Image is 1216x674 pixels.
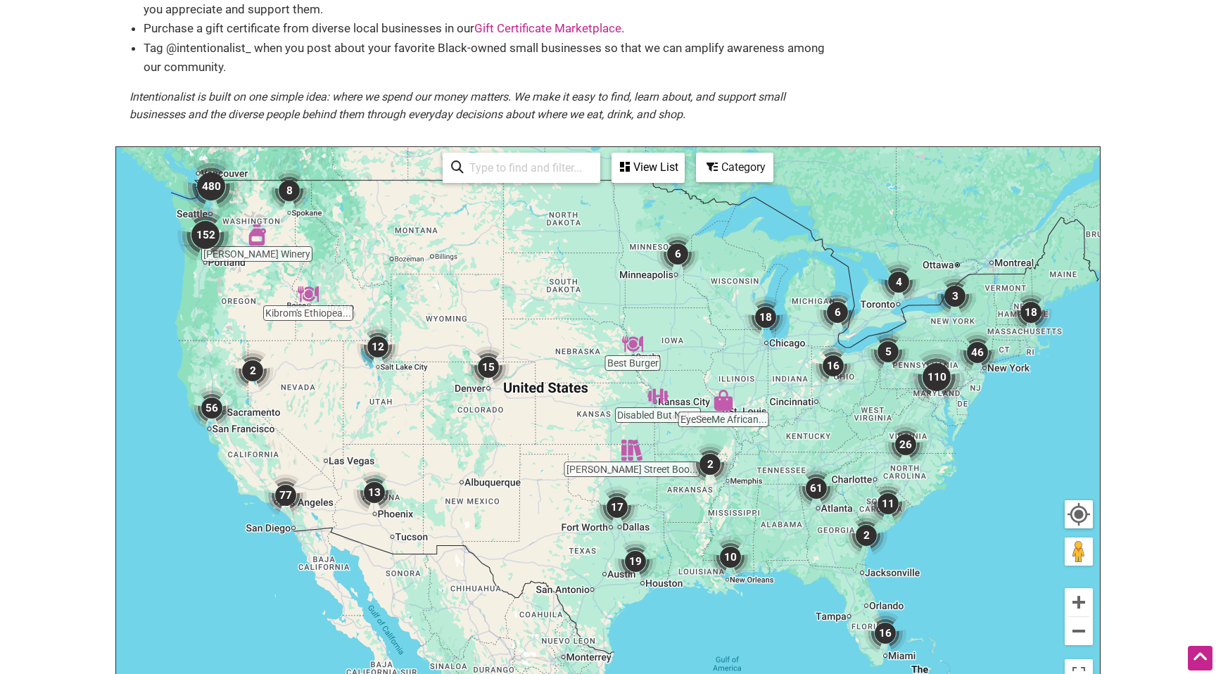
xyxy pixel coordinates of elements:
div: 15 [467,346,509,388]
div: Kibrom's Ethiopean & Eritrean Food [298,284,319,305]
div: 2 [689,443,731,485]
button: Zoom in [1065,588,1093,616]
a: Gift Certificate Marketplace [474,21,621,35]
div: Best Burger [622,333,643,355]
div: 152 [177,207,234,263]
div: 46 [956,331,999,374]
div: 19 [614,540,657,583]
div: 11 [867,483,909,525]
div: Fulton Street Books & Coffee [621,440,642,461]
div: 18 [1010,291,1052,333]
div: See a list of the visible businesses [612,153,685,183]
div: Frichette Winery [246,224,267,246]
div: 110 [908,349,965,405]
li: Tag @intentionalist_ when you post about your favorite Black-owned small businesses so that we ca... [144,39,833,77]
div: 3 [934,275,976,317]
button: Zoom out [1065,617,1093,645]
div: 8 [268,170,310,212]
button: Drag Pegman onto the map to open Street View [1065,538,1093,566]
input: Type to find and filter... [464,154,592,182]
div: 26 [885,424,927,466]
div: Filter by category [696,153,773,182]
div: Type to search and filter [443,153,600,183]
div: 10 [709,536,752,578]
div: 4 [878,261,920,303]
li: Purchase a gift certificate from diverse local businesses in our . [144,19,833,38]
div: 77 [265,474,307,516]
div: 17 [596,486,638,528]
div: 13 [353,471,395,514]
div: Scroll Back to Top [1188,646,1212,670]
div: 2 [232,350,274,392]
div: Category [697,154,772,181]
div: 16 [864,612,906,654]
div: 2 [845,514,887,557]
div: 61 [795,467,837,509]
div: 12 [357,326,399,368]
div: 16 [812,345,854,387]
div: Disabled But Not Really [647,386,669,407]
div: 6 [816,291,859,333]
div: 480 [183,158,239,215]
div: 6 [657,233,699,275]
em: Intentionalist is built on one simple idea: where we spend our money matters. We make it easy to ... [129,90,785,122]
div: 18 [745,296,787,338]
div: 5 [867,331,909,373]
button: Your Location [1065,500,1093,528]
div: View List [613,154,683,181]
div: 56 [191,387,233,429]
div: EyeSeeMe African American Children's Bookstore [713,390,734,411]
